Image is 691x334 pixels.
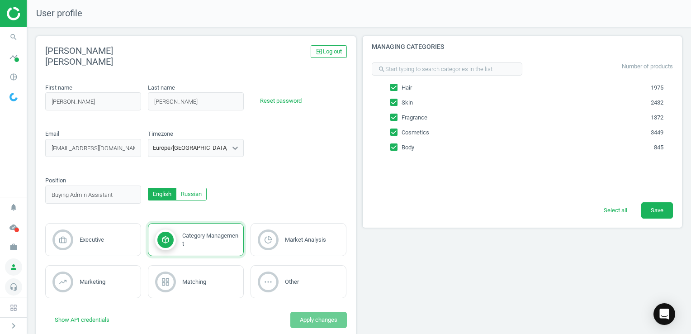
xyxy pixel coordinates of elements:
[45,45,193,67] h2: [PERSON_NAME] [PERSON_NAME]
[45,130,59,138] label: Email
[651,114,672,122] span: 1372
[45,186,141,204] input: position
[400,143,416,152] span: Body
[5,29,22,46] i: search
[45,139,141,157] input: email_placeholder
[5,219,22,236] i: cloud_done
[5,239,22,256] i: work
[363,36,682,57] h4: Managing categories
[594,202,637,219] button: Select all
[182,232,238,247] span: Category Management
[80,236,104,243] span: Executive
[604,206,627,215] span: Select all
[148,92,244,110] input: last_name_placeholder
[148,84,175,92] label: Last name
[372,62,522,76] input: Start typing to search categories in the list
[182,278,206,285] span: Matching
[7,7,71,20] img: ajHJNr6hYgQAAAAASUVORK5CYII=
[641,202,673,219] button: Save
[316,48,342,56] span: Log out
[651,129,672,137] span: 3449
[400,129,431,137] span: Cosmetics
[5,278,22,296] i: headset_mic
[27,7,82,20] span: User profile
[176,188,207,200] button: Russian
[651,206,663,215] span: Save
[9,93,18,101] img: wGWNvw8QSZomAAAAABJRU5ErkJggg==
[522,62,673,71] p: Number of products
[651,99,672,107] span: 2432
[148,188,176,200] button: English
[311,45,347,58] a: exit_to_appLog out
[316,48,323,55] i: exit_to_app
[400,114,429,122] span: Fragrance
[654,143,672,152] span: 845
[45,312,119,328] button: Show API credentials
[653,303,675,325] div: Open Intercom Messenger
[5,258,22,276] i: person
[153,144,228,152] div: Europe/[GEOGRAPHIC_DATA]
[5,199,22,216] i: notifications
[285,236,326,243] span: Market Analysis
[45,84,72,92] label: First name
[290,312,347,328] button: Apply changes
[45,177,66,185] label: Position
[251,93,311,109] button: Reset password
[5,68,22,86] i: pie_chart_outlined
[285,278,299,285] span: Other
[8,320,19,331] i: chevron_right
[400,84,414,92] span: Hair
[45,92,141,110] input: first_name_placeholder
[80,278,105,285] span: Marketing
[400,99,415,107] span: Skin
[148,130,173,138] label: Timezone
[5,48,22,66] i: timeline
[2,320,25,332] button: chevron_right
[651,84,672,92] span: 1975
